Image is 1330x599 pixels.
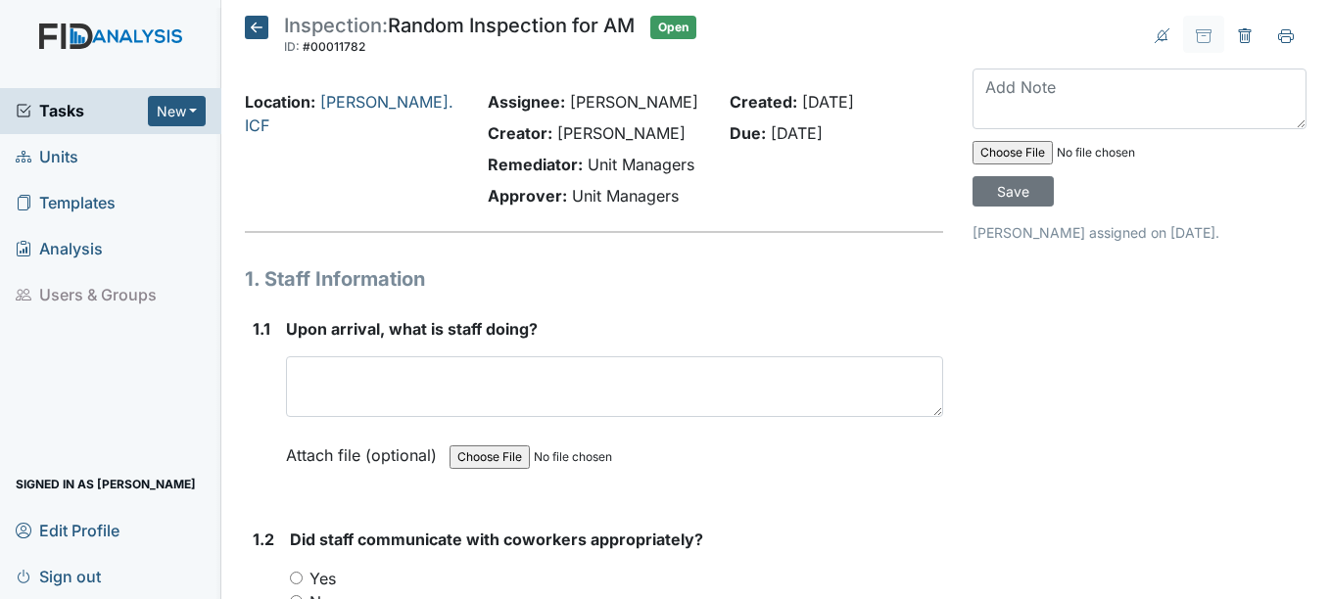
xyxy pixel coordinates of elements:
[245,92,315,112] strong: Location:
[488,92,565,112] strong: Assignee:
[16,188,116,218] span: Templates
[16,561,101,591] span: Sign out
[303,39,365,54] span: #00011782
[284,14,388,37] span: Inspection:
[588,155,694,174] span: Unit Managers
[284,39,300,54] span: ID:
[570,92,698,112] span: [PERSON_NAME]
[290,572,303,584] input: Yes
[286,319,538,339] span: Upon arrival, what is staff doing?
[16,234,103,264] span: Analysis
[650,16,696,39] span: Open
[488,155,583,174] strong: Remediator:
[557,123,686,143] span: [PERSON_NAME]
[730,92,797,112] strong: Created:
[16,142,78,172] span: Units
[16,469,196,499] span: Signed in as [PERSON_NAME]
[286,433,445,467] label: Attach file (optional)
[253,528,274,551] label: 1.2
[253,317,270,341] label: 1.1
[488,186,567,206] strong: Approver:
[730,123,766,143] strong: Due:
[16,515,119,545] span: Edit Profile
[16,99,148,122] a: Tasks
[771,123,823,143] span: [DATE]
[245,264,942,294] h1: 1. Staff Information
[245,92,453,135] a: [PERSON_NAME]. ICF
[309,567,336,590] label: Yes
[488,123,552,143] strong: Creator:
[148,96,207,126] button: New
[973,176,1054,207] input: Save
[290,530,703,549] span: Did staff communicate with coworkers appropriately?
[572,186,679,206] span: Unit Managers
[284,16,635,59] div: Random Inspection for AM
[973,222,1306,243] p: [PERSON_NAME] assigned on [DATE].
[802,92,854,112] span: [DATE]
